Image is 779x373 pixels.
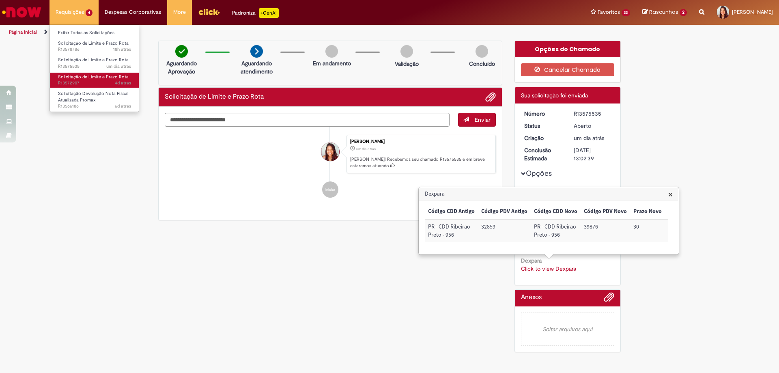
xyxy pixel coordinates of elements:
[665,204,702,219] th: Limite Novo
[642,9,687,16] a: Rascunhos
[50,28,139,37] a: Exibir Todas as Solicitações
[574,134,611,142] div: 29/09/2025 10:02:33
[649,8,678,16] span: Rascunhos
[419,188,678,201] h3: Dexpara
[604,292,614,306] button: Adicionar anexos
[237,59,276,75] p: Aguardando atendimento
[50,56,139,71] a: Aberto R13575535 : Solicitação de Limite e Prazo Rota
[50,89,139,107] a: Aberto R13566186 : Solicitação Devolução Nota Fiscal Atualizada Promax
[198,6,220,18] img: click_logo_yellow_360x200.png
[521,313,615,346] em: Soltar arquivos aqui
[458,113,496,127] button: Enviar
[1,4,43,20] img: ServiceNow
[521,294,542,301] h2: Anexos
[665,219,702,242] td: Limite Novo: 33.400,00
[106,63,131,69] time: 29/09/2025 10:02:36
[469,60,495,68] p: Concluído
[115,80,131,86] time: 27/09/2025 11:29:51
[598,8,620,16] span: Favoritos
[521,265,576,272] a: Click to view Dexpara
[574,122,611,130] div: Aberto
[50,39,139,54] a: Aberto R13578786 : Solicitação de Limite e Prazo Rota
[478,204,531,219] th: Código PDV Antigo
[521,92,588,99] span: Sua solicitação foi enviada
[668,190,673,198] button: Close
[574,134,604,142] span: um dia atrás
[313,59,351,67] p: Em andamento
[400,45,413,58] img: img-circle-grey.png
[115,103,131,109] time: 25/09/2025 11:35:23
[425,219,478,242] td: Código CDD Antigo: PR - CDD Ribeirao Preto - 956
[478,219,531,242] td: Código PDV Antigo: 32859
[58,46,131,53] span: R13578786
[9,29,37,35] a: Página inicial
[518,146,568,162] dt: Conclusão Estimada
[106,63,131,69] span: um dia atrás
[574,146,611,162] div: [DATE] 13:02:39
[105,8,161,16] span: Despesas Corporativas
[395,60,419,68] p: Validação
[58,103,131,110] span: R13566186
[485,92,496,102] button: Adicionar anexos
[165,127,496,206] ul: Histórico de tíquete
[356,147,376,151] time: 29/09/2025 10:02:33
[49,24,139,112] ul: Requisições
[350,139,491,144] div: [PERSON_NAME]
[581,219,630,242] td: Código PDV Novo: 39876
[518,134,568,142] dt: Criação
[581,204,630,219] th: Código PDV Novo
[418,187,679,255] div: Dexpara
[165,135,496,174] li: Laura Da Silva Tobias
[622,9,631,16] span: 33
[321,142,340,161] div: Laura Da Silva Tobias
[531,219,581,242] td: Código CDD Novo: PR - CDD Ribeirao Preto - 956
[425,204,478,219] th: Código CDD Antigo
[521,257,542,264] b: Dexpara
[259,8,279,18] p: +GenAi
[350,156,491,169] p: [PERSON_NAME]! Recebemos seu chamado R13575535 e em breve estaremos atuando.
[475,116,491,123] span: Enviar
[518,110,568,118] dt: Número
[58,40,129,46] span: Solicitação de Limite e Prazo Rota
[58,57,129,63] span: Solicitação de Limite e Prazo Rota
[113,46,131,52] time: 29/09/2025 18:07:12
[732,9,773,15] span: [PERSON_NAME]
[574,134,604,142] time: 29/09/2025 10:02:33
[58,63,131,70] span: R13575535
[680,9,687,16] span: 2
[630,219,665,242] td: Prazo Novo: 30
[325,45,338,58] img: img-circle-grey.png
[50,73,139,88] a: Aberto R13572907 : Solicitação de Limite e Prazo Rota
[574,110,611,118] div: R13575535
[58,91,128,103] span: Solicitação Devolução Nota Fiscal Atualizada Promax
[115,80,131,86] span: 4d atrás
[630,204,665,219] th: Prazo Novo
[173,8,186,16] span: More
[86,9,93,16] span: 4
[165,93,264,101] h2: Solicitação de Limite e Prazo Rota Histórico de tíquete
[58,80,131,86] span: R13572907
[232,8,279,18] div: Padroniza
[162,59,201,75] p: Aguardando Aprovação
[250,45,263,58] img: arrow-next.png
[113,46,131,52] span: 18h atrás
[6,25,513,40] ul: Trilhas de página
[668,189,673,200] span: ×
[356,147,376,151] span: um dia atrás
[518,122,568,130] dt: Status
[175,45,188,58] img: check-circle-green.png
[476,45,488,58] img: img-circle-grey.png
[531,204,581,219] th: Código CDD Novo
[165,113,450,127] textarea: Digite sua mensagem aqui...
[521,63,615,76] button: Cancelar Chamado
[58,74,129,80] span: Solicitação de Limite e Prazo Rota
[515,41,621,57] div: Opções do Chamado
[56,8,84,16] span: Requisições
[115,103,131,109] span: 6d atrás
